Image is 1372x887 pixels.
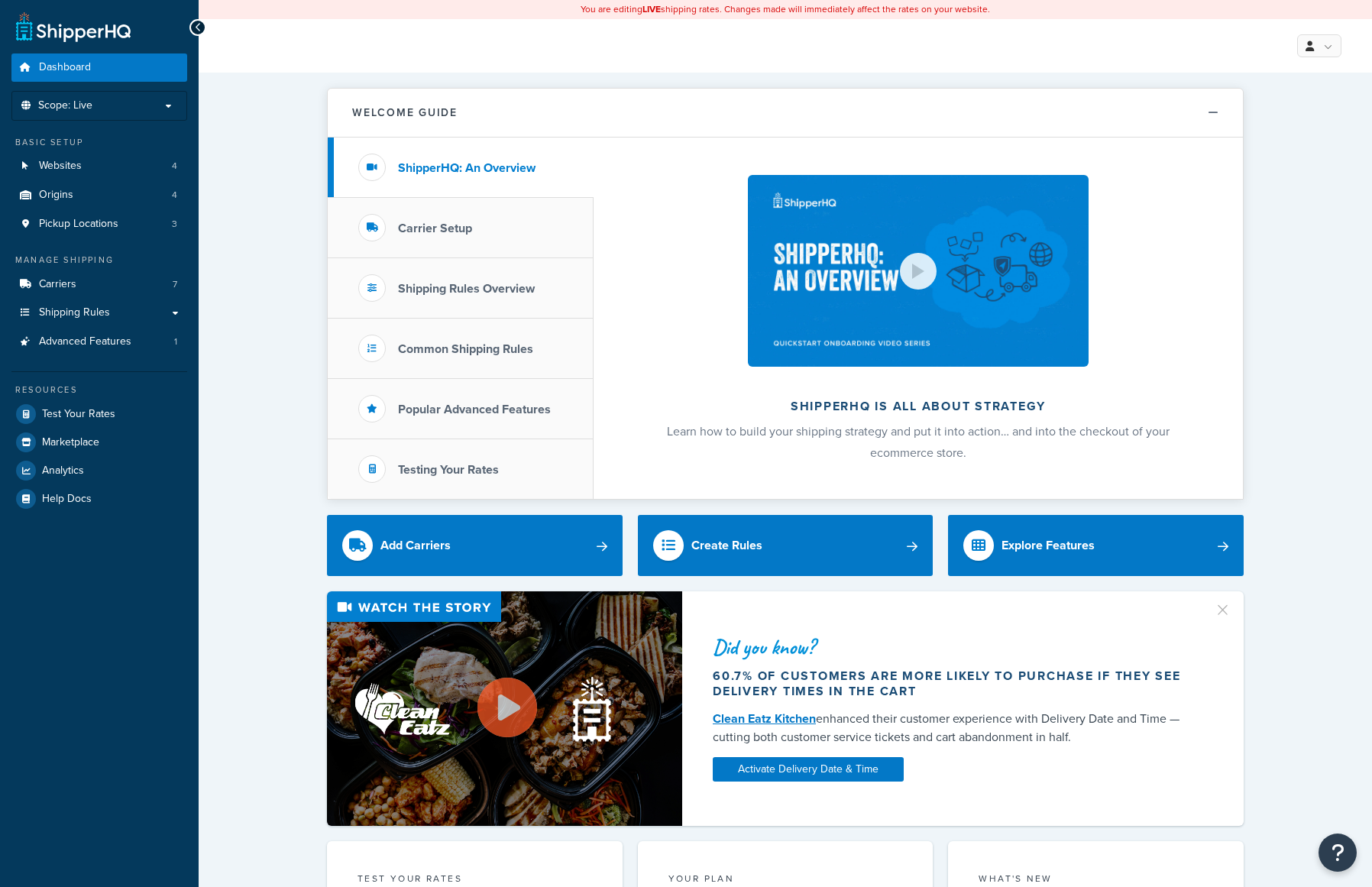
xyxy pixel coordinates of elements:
h2: ShipperHQ is all about strategy [634,400,1202,413]
div: Explore Features [1001,535,1095,556]
h3: ShipperHQ: An Overview [398,161,536,175]
button: Welcome Guide [328,89,1243,138]
img: Video thumbnail [327,591,682,826]
a: Create Rules [638,515,934,576]
a: Clean Eatz Kitchen [713,710,816,727]
li: Advanced Features [11,328,187,356]
h2: Welcome Guide [352,107,458,118]
span: Dashboard [39,61,91,74]
span: Analytics [42,465,84,477]
a: Explore Features [948,515,1244,576]
span: Pickup Locations [39,218,118,231]
span: Carriers [39,278,76,291]
a: Marketplace [11,429,187,456]
span: Advanced Features [39,335,131,348]
span: Learn how to build your shipping strategy and put it into action… and into the checkout of your e... [667,422,1170,461]
a: Help Docs [11,485,187,513]
a: Add Carriers [327,515,623,576]
span: Help Docs [42,493,92,506]
a: Analytics [11,457,187,484]
span: Shipping Rules [39,306,110,319]
li: Websites [11,152,187,180]
span: 3 [172,218,177,231]
a: Carriers7 [11,270,187,299]
span: 4 [172,160,177,173]
div: Create Rules [691,535,762,556]
span: Marketplace [42,436,99,449]
h3: Carrier Setup [398,222,472,235]
b: LIVE [642,2,661,16]
a: Shipping Rules [11,299,187,327]
div: Add Carriers [380,535,451,556]
span: 7 [173,278,177,291]
button: Open Resource Center [1319,834,1357,872]
span: Websites [39,160,82,173]
span: Scope: Live [38,99,92,112]
li: Origins [11,181,187,209]
div: Resources [11,384,187,397]
div: Did you know? [713,636,1196,658]
div: enhanced their customer experience with Delivery Date and Time — cutting both customer service ti... [713,710,1196,746]
a: Origins4 [11,181,187,209]
span: 4 [172,189,177,202]
h3: Common Shipping Rules [398,342,533,356]
img: ShipperHQ is all about strategy [748,175,1089,367]
div: Basic Setup [11,136,187,149]
a: Advanced Features1 [11,328,187,356]
a: Websites4 [11,152,187,180]
li: Pickup Locations [11,210,187,238]
div: 60.7% of customers are more likely to purchase if they see delivery times in the cart [713,668,1196,699]
span: Test Your Rates [42,408,115,421]
a: Pickup Locations3 [11,210,187,238]
a: Test Your Rates [11,400,187,428]
a: Dashboard [11,53,187,82]
h3: Popular Advanced Features [398,403,551,416]
h3: Testing Your Rates [398,463,499,477]
h3: Shipping Rules Overview [398,282,535,296]
span: 1 [174,335,177,348]
div: Manage Shipping [11,254,187,267]
a: Activate Delivery Date & Time [713,757,904,782]
span: Origins [39,189,73,202]
li: Carriers [11,270,187,299]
